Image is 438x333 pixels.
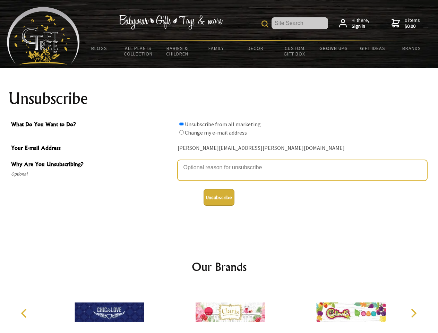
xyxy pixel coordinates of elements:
[204,189,234,206] button: Unsubscribe
[11,170,174,178] span: Optional
[158,41,197,61] a: Babies & Children
[119,15,223,29] img: Babywear - Gifts - Toys & more
[352,23,369,29] strong: Sign in
[178,160,427,181] textarea: Why Are You Unsubscribing?
[119,41,158,61] a: All Plants Collection
[405,23,420,29] strong: $0.00
[236,41,275,55] a: Decor
[272,17,328,29] input: Site Search
[178,143,427,154] div: [PERSON_NAME][EMAIL_ADDRESS][PERSON_NAME][DOMAIN_NAME]
[339,17,369,29] a: Hi there,Sign in
[392,17,420,29] a: 0 items$0.00
[353,41,392,55] a: Gift Ideas
[185,129,247,136] label: Change my e-mail address
[7,7,80,65] img: Babyware - Gifts - Toys and more...
[11,160,174,170] span: Why Are You Unsubscribing?
[352,17,369,29] span: Hi there,
[275,41,314,61] a: Custom Gift Box
[392,41,431,55] a: Brands
[185,121,261,128] label: Unsubscribe from all marketing
[197,41,236,55] a: Family
[405,17,420,29] span: 0 items
[80,41,119,55] a: BLOGS
[261,20,268,27] img: product search
[14,258,424,275] h2: Our Brands
[11,144,174,154] span: Your E-mail Address
[314,41,353,55] a: Grown Ups
[179,130,184,135] input: What Do You Want to Do?
[179,122,184,126] input: What Do You Want to Do?
[406,306,421,321] button: Next
[11,120,174,130] span: What Do You Want to Do?
[8,90,430,107] h1: Unsubscribe
[17,306,33,321] button: Previous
